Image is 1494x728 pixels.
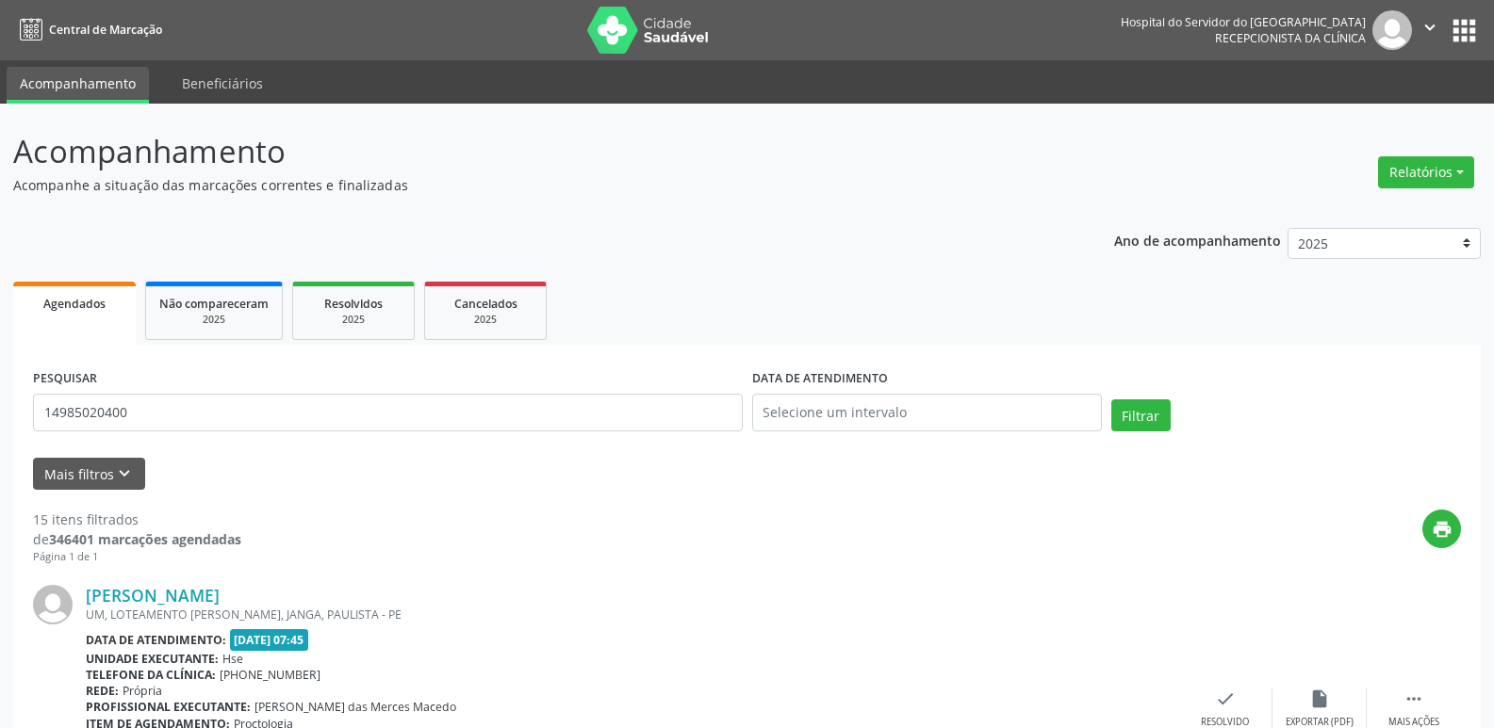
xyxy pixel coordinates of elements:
i: insert_drive_file [1309,688,1330,709]
i: keyboard_arrow_down [114,463,135,484]
div: 2025 [438,313,533,327]
a: Central de Marcação [13,14,162,45]
p: Ano de acompanhamento [1114,228,1281,251]
span: Hse [222,651,243,667]
button: apps [1448,14,1481,47]
div: 2025 [159,313,269,327]
img: img [1372,10,1412,50]
div: de [33,529,241,549]
a: [PERSON_NAME] [86,585,220,606]
label: DATA DE ATENDIMENTO [752,364,888,394]
span: Resolvidos [324,296,383,312]
span: Cancelados [454,296,517,312]
strong: 346401 marcações agendadas [49,530,241,548]
span: [PHONE_NUMBER] [220,667,320,683]
button: print [1422,510,1461,548]
b: Unidade executante: [86,651,219,667]
img: img [33,585,73,624]
i: check [1215,688,1236,709]
p: Acompanhamento [13,128,1041,175]
b: Data de atendimento: [86,632,226,648]
div: 15 itens filtrados [33,510,241,529]
span: Central de Marcação [49,22,162,38]
button: Mais filtroskeyboard_arrow_down [33,458,145,491]
button: Filtrar [1111,399,1171,431]
i:  [1420,17,1440,38]
b: Rede: [86,683,119,699]
i:  [1404,688,1424,709]
div: Página 1 de 1 [33,549,241,565]
a: Beneficiários [169,67,276,100]
a: Acompanhamento [7,67,149,104]
div: Hospital do Servidor do [GEOGRAPHIC_DATA] [1121,14,1366,30]
button: Relatórios [1378,156,1474,188]
b: Telefone da clínica: [86,667,216,683]
span: Recepcionista da clínica [1215,30,1366,46]
span: Agendados [43,296,106,312]
span: [PERSON_NAME] das Merces Macedo [254,699,456,715]
span: [DATE] 07:45 [230,629,309,651]
span: Não compareceram [159,296,269,312]
i: print [1432,519,1453,540]
p: Acompanhe a situação das marcações correntes e finalizadas [13,175,1041,195]
button:  [1412,10,1448,50]
div: UM, LOTEAMENTO [PERSON_NAME], JANGA, PAULISTA - PE [86,607,1178,623]
div: 2025 [306,313,401,327]
input: Nome, código do beneficiário ou CPF [33,394,743,431]
b: Profissional executante: [86,699,251,715]
label: PESQUISAR [33,364,97,394]
span: Própria [123,683,162,699]
input: Selecione um intervalo [752,394,1102,431]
